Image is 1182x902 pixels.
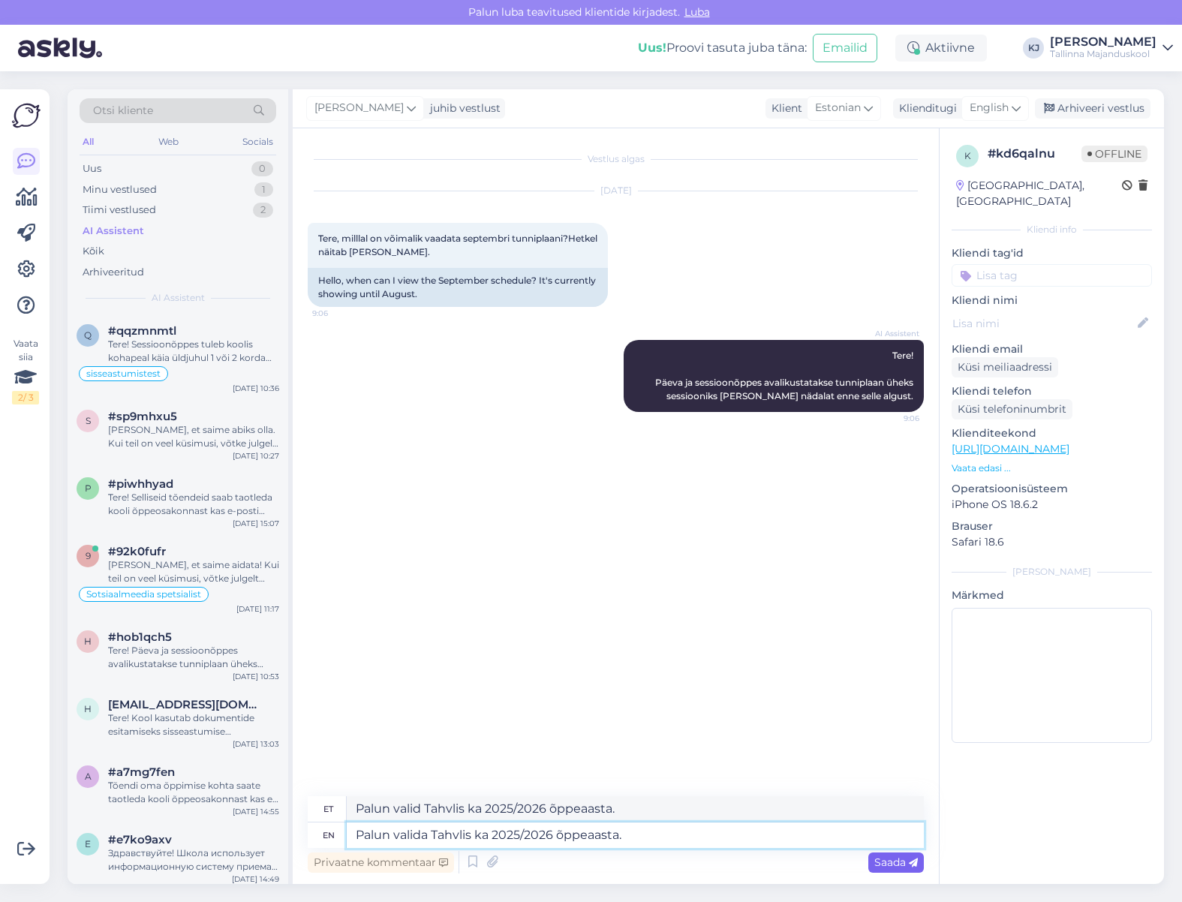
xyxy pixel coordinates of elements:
span: henri.aljand3@gmail.com [108,698,264,711]
span: h [84,636,92,647]
span: Tere, milllal on võimalik vaadata septembri tunniplaani?Hetkel näitab [PERSON_NAME]. [318,233,600,257]
div: Privaatne kommentaar [308,852,454,873]
div: Klient [765,101,802,116]
span: 9 [86,550,91,561]
div: [GEOGRAPHIC_DATA], [GEOGRAPHIC_DATA] [956,178,1122,209]
input: Lisa tag [952,264,1152,287]
span: #qqzmnmtl [108,324,176,338]
p: Operatsioonisüsteem [952,481,1152,497]
p: Märkmed [952,588,1152,603]
div: [DATE] 11:17 [236,603,279,615]
div: [DATE] 10:36 [233,383,279,394]
div: [DATE] 10:53 [233,671,279,682]
div: [PERSON_NAME], et saime abiks olla. Kui teil on veel küsimusi, võtke julgelt ühendust! [108,423,279,450]
div: Socials [239,132,276,152]
div: Minu vestlused [83,182,157,197]
span: Saada [874,855,918,869]
span: #e7ko9axv [108,833,172,846]
div: Aktiivne [895,35,987,62]
span: Offline [1081,146,1147,162]
div: et [323,796,333,822]
div: All [80,132,97,152]
p: iPhone OS 18.6.2 [952,497,1152,513]
div: [DATE] [308,184,924,197]
p: Klienditeekond [952,425,1152,441]
div: Tere! Kool kasutab dokumentide esitamiseks sisseastumise infosüsteemi SAIS. Avalduse saate esitad... [108,711,279,738]
div: Tallinna Majanduskool [1050,48,1156,60]
span: Otsi kliente [93,103,153,119]
div: [PERSON_NAME], et saime aidata! Kui teil on veel küsimusi, võtke julgelt ühendust. [108,558,279,585]
span: k [964,150,971,161]
div: # kd6qalnu [988,145,1081,163]
span: q [84,329,92,341]
span: a [85,771,92,782]
div: Vaata siia [12,337,39,404]
span: h [84,703,92,714]
div: Hello, when can I view the September schedule? It's currently showing until August. [308,268,608,307]
span: e [85,838,91,849]
textarea: Palun valid Tahvlis ka 2025/2026 õppeaasta. [347,796,924,822]
span: [PERSON_NAME] [314,100,404,116]
a: [PERSON_NAME]Tallinna Majanduskool [1050,36,1173,60]
button: Emailid [813,34,877,62]
span: #92k0fufr [108,545,166,558]
span: p [85,483,92,494]
p: Brauser [952,519,1152,534]
div: Arhiveeri vestlus [1035,98,1150,119]
span: AI Assistent [863,328,919,339]
div: Vestlus algas [308,152,924,166]
div: AI Assistent [83,224,144,239]
div: Tere! Päeva ja sessioonõppes avalikustatakse tunniplaan üheks sessiooniks [PERSON_NAME] nädalat e... [108,644,279,671]
div: Klienditugi [893,101,957,116]
p: Safari 18.6 [952,534,1152,550]
span: Sotsiaalmeedia spetsialist [86,590,201,599]
div: Küsi meiliaadressi [952,357,1058,377]
div: [DATE] 14:49 [232,873,279,885]
span: 9:06 [863,413,919,424]
span: Estonian [815,100,861,116]
div: [DATE] 10:27 [233,450,279,462]
span: #hob1qch5 [108,630,172,644]
div: Tõendi oma õppimise kohta saate taotleda kooli õppeosakonnast kas e-posti [PERSON_NAME] (täiendus... [108,779,279,806]
div: Arhiveeritud [83,265,144,280]
span: #piwhhyad [108,477,173,491]
p: Kliendi telefon [952,383,1152,399]
a: [URL][DOMAIN_NAME] [952,442,1069,456]
div: juhib vestlust [424,101,501,116]
div: [PERSON_NAME] [1050,36,1156,48]
div: 2 / 3 [12,391,39,404]
div: [DATE] 14:55 [233,806,279,817]
div: Здравствуйте! Школа использует информационную систему приема SAIS для подачи документов. Вы может... [108,846,279,873]
div: KJ [1023,38,1044,59]
div: Kõik [83,244,104,259]
span: sisseastumistest [86,369,161,378]
p: Kliendi email [952,341,1152,357]
span: #a7mg7fen [108,765,175,779]
div: [PERSON_NAME] [952,565,1152,579]
span: 9:06 [312,308,368,319]
span: s [86,415,91,426]
div: Proovi tasuta juba täna: [638,39,807,57]
div: 0 [251,161,273,176]
div: 1 [254,182,273,197]
div: Tere! Selliseid tõendeid saab taotleda kooli õppeosakonnast kas e-posti [PERSON_NAME] (täiendusko... [108,491,279,518]
span: #sp9mhxu5 [108,410,177,423]
span: English [970,100,1009,116]
div: Uus [83,161,101,176]
div: Web [155,132,182,152]
div: [DATE] 13:03 [233,738,279,750]
div: Tiimi vestlused [83,203,156,218]
div: Tere! Sessioonõppes tuleb koolis kohapeal käia üldjuhul 1 või 2 korda kuus kokku kuni kaheksal õp... [108,338,279,365]
b: Uus! [638,41,666,55]
p: Vaata edasi ... [952,462,1152,475]
input: Lisa nimi [952,315,1135,332]
textarea: Palun valida Tahvlis ka 2025/2026 õppeaasta. [347,822,924,848]
div: en [323,822,335,848]
div: [DATE] 15:07 [233,518,279,529]
img: Askly Logo [12,101,41,130]
p: Kliendi nimi [952,293,1152,308]
div: Kliendi info [952,223,1152,236]
span: AI Assistent [152,291,205,305]
div: 2 [253,203,273,218]
span: Luba [680,5,714,19]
